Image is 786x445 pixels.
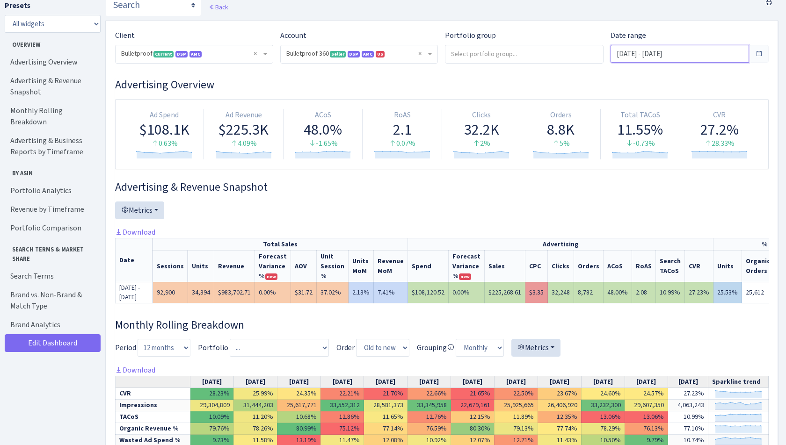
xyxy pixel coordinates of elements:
th: Date [116,238,153,282]
label: Period [115,342,136,353]
a: Portfolio Analytics [5,181,98,200]
td: TACoS [116,411,190,423]
span: Bulletproof <span class="badge badge-success">Current</span><span class="badge badge-primary">DSP... [121,49,262,58]
div: 2% [446,138,517,149]
label: Portfolio [198,342,228,353]
a: Brand vs. Non-Brand & Match Type [5,286,98,316]
td: 22,679,161 [451,400,495,411]
td: 22.21% [320,388,364,400]
th: Search TACoS [656,250,685,282]
a: Download [115,227,155,237]
td: 10.09% [190,411,234,423]
th: RoAS [632,250,656,282]
th: [DATE] [320,376,364,388]
td: 26,406,920 [538,400,581,411]
th: [DATE] [668,376,708,388]
td: 2.13% [349,282,374,303]
td: 13.06% [581,411,625,423]
td: 11.20% [233,411,277,423]
div: 32.2K [446,121,517,138]
th: [DATE] [581,376,625,388]
span: Overview [5,36,98,49]
span: DSP [175,51,188,57]
span: AMC [362,51,374,57]
div: $108.1K [129,121,200,138]
div: 11.55% [604,121,676,138]
td: 12.86% [320,411,364,423]
td: 25,925,665 [494,400,538,411]
td: $31.72 [291,282,317,303]
th: Organic Orders [742,250,774,282]
td: 10.99% [656,282,685,303]
td: 4,063,243 [668,400,708,411]
a: Revenue by Timeframe [5,200,98,219]
td: 22.66% [408,388,451,400]
span: Remove all items [254,49,257,58]
td: 28.23% [190,388,234,400]
span: new [459,273,471,280]
td: 28,581,373 [364,400,408,411]
td: 79.13% [494,423,538,435]
span: AMC [189,51,202,57]
a: Advertising & Revenue Snapshot [5,72,98,101]
td: 13.06% [625,411,668,423]
span: Seller [330,51,346,57]
td: 21.65% [451,388,495,400]
td: 77.74% [538,423,581,435]
td: 12.35% [538,411,581,423]
div: -0.73% [604,138,676,149]
button: Metrics [115,201,164,219]
th: [DATE] [277,376,320,388]
span: Bulletproof 360 <span class="badge badge-success">Seller</span><span class="badge badge-primary">... [286,49,427,58]
a: Brand Analytics [5,316,98,334]
span: By ASIN [5,165,98,178]
td: 10.68% [277,411,320,423]
th: Revenue MoM [374,250,408,282]
td: 80.30% [451,423,495,435]
th: Spend [408,250,449,282]
th: Units MoM [349,250,374,282]
td: 27.23% [685,282,713,303]
div: 48.0% [287,121,359,138]
label: Grouping [417,342,454,353]
h3: Widget #38 [115,318,769,332]
label: Date range [611,30,646,41]
div: 5% [525,138,597,149]
a: Advertising & Business Reports by Timeframe [5,131,98,161]
th: Units [713,250,742,282]
div: Total TACoS [604,110,676,121]
td: 24.60% [581,388,625,400]
td: 33,232,300 [581,400,625,411]
button: Metrics [511,339,560,357]
td: $225,268.61 [485,282,525,303]
th: CVR [685,250,713,282]
td: 75.12% [320,423,364,435]
td: 7.41% [374,282,408,303]
label: Account [280,30,306,41]
td: 37.02% [317,282,349,303]
span: US [376,51,385,57]
div: 0.63% [129,138,200,149]
div: Clicks [446,110,517,121]
div: ACoS [287,110,359,121]
label: Portfolio group [445,30,496,41]
th: CPC [525,250,548,282]
td: 12.76% [408,411,451,423]
input: Select portfolio group... [445,45,603,62]
th: [DATE] [233,376,277,388]
span: Remove all items [418,49,422,58]
td: 2.08 [632,282,656,303]
td: 33,552,312 [320,400,364,411]
th: [DATE] [364,376,408,388]
th: Revenue [214,250,255,282]
th: Orders [574,250,604,282]
div: 2.1 [366,121,438,138]
td: 8,782 [574,282,604,303]
td: 25.99% [233,388,277,400]
td: 0.00% [449,282,485,303]
div: 8.8K [525,121,597,138]
td: Impressions [116,400,190,411]
td: 78.29% [581,423,625,435]
span: Search Terms & Market Share [5,241,98,263]
td: 79.76% [190,423,234,435]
